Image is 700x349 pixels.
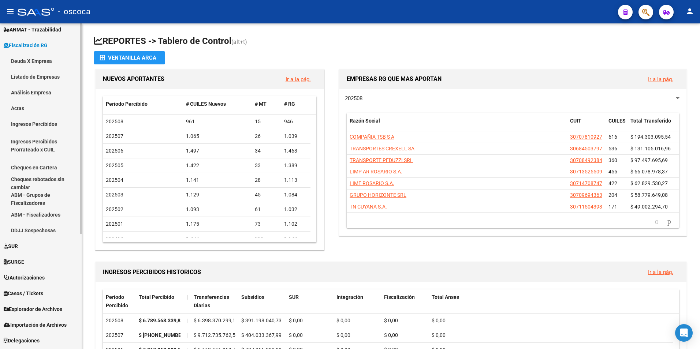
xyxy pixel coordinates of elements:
span: # MT [255,101,267,107]
span: SURGE [4,258,24,266]
datatable-header-cell: CUIT [567,113,606,137]
span: 30707810927 [570,134,602,140]
div: 1.032 [284,205,308,214]
span: 204 [608,192,617,198]
span: Autorizaciones [4,274,45,282]
div: 1.142 [284,234,308,243]
mat-icon: menu [6,7,15,16]
div: 1.389 [284,161,308,170]
span: $ 49.002.294,70 [630,204,668,210]
span: - oscoca [58,4,90,20]
span: SUR [4,242,18,250]
span: 202508 [345,95,362,102]
span: 422 [608,180,617,186]
div: 232 [255,234,278,243]
div: 1.102 [284,220,308,228]
span: TRANSPORTE PEDUZZI SRL [350,157,413,163]
span: 202508 [106,119,123,124]
span: | [186,318,187,323]
span: Total Percibido [139,294,174,300]
div: 1.129 [186,191,249,199]
span: (alt+t) [231,38,247,45]
span: Período Percibido [106,101,148,107]
span: EMPRESAS RG QUE MAS APORTAN [347,75,442,82]
span: CUILES [608,118,626,124]
span: 202503 [106,192,123,198]
strong: $ 6.789.568.339,87 [139,318,183,323]
span: CUIT [570,118,581,124]
div: 1.084 [284,191,308,199]
span: Total Anses [432,294,459,300]
datatable-header-cell: Período Percibido [103,96,183,112]
span: 30714708747 [570,180,602,186]
span: $ 131.105.016,96 [630,146,671,151]
span: $ 62.829.530,27 [630,180,668,186]
span: $ 6.398.370.299,14 [194,318,238,323]
span: 455 [608,169,617,174]
div: 1.039 [284,132,308,140]
span: 30709694363 [570,192,602,198]
span: $ 0,00 [432,318,446,323]
span: Razón Social [350,118,380,124]
mat-icon: person [685,7,694,16]
datatable-header-cell: # MT [252,96,281,112]
span: 616 [608,134,617,140]
datatable-header-cell: Transferencias Diarias [191,289,238,314]
div: 1.113 [284,176,308,184]
span: $ 0,00 [384,332,398,338]
span: 202506 [106,148,123,154]
span: Importación de Archivos [4,321,67,329]
span: Integración [336,294,363,300]
span: | [186,332,187,338]
a: Ir a la pág. [648,76,673,83]
div: 1.175 [186,220,249,228]
strong: $ [PHONE_NUMBER],50 [139,332,193,338]
span: 30684503797 [570,146,602,151]
span: INGRESOS PERCIBIDOS HISTORICOS [103,269,201,275]
span: 202412 [106,236,123,241]
datatable-header-cell: Total Anses [429,289,673,314]
span: LIMP AR ROSARIO S.A. [350,169,402,174]
span: $ 0,00 [289,318,303,323]
div: 61 [255,205,278,214]
div: 961 [186,117,249,126]
button: Ir a la pág. [642,72,679,86]
span: ANMAT - Trazabilidad [4,26,61,34]
span: Período Percibido [106,294,128,308]
datatable-header-cell: Período Percibido [103,289,136,314]
span: Fiscalización RG [4,41,48,49]
span: Subsidios [241,294,264,300]
span: Total Transferido [630,118,671,124]
button: Ir a la pág. [280,72,317,86]
span: $ 66.078.978,37 [630,169,668,174]
span: TN CUYANA S.A. [350,204,387,210]
span: $ 0,00 [432,332,446,338]
button: Ventanilla ARCA [94,51,165,64]
datatable-header-cell: Total Transferido [628,113,679,137]
datatable-header-cell: | [183,289,191,314]
span: $ 58.779.649,08 [630,192,668,198]
div: 34 [255,147,278,155]
div: 946 [284,117,308,126]
div: 26 [255,132,278,140]
div: 1.422 [186,161,249,170]
span: 360 [608,157,617,163]
div: 202508 [106,316,133,325]
span: 30708492384 [570,157,602,163]
datatable-header-cell: SUR [286,289,334,314]
div: 15 [255,117,278,126]
span: Delegaciones [4,337,40,345]
span: NUEVOS APORTANTES [103,75,164,82]
span: Fiscalización [384,294,415,300]
div: 1.141 [186,176,249,184]
div: 45 [255,191,278,199]
span: 30713525509 [570,169,602,174]
div: 1.065 [186,132,249,140]
span: $ 0,00 [289,332,303,338]
span: Explorador de Archivos [4,305,62,313]
span: $ 0,00 [384,318,398,323]
div: 73 [255,220,278,228]
a: Ir a la pág. [286,76,311,83]
span: SUR [289,294,299,300]
span: Casos / Tickets [4,289,43,297]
